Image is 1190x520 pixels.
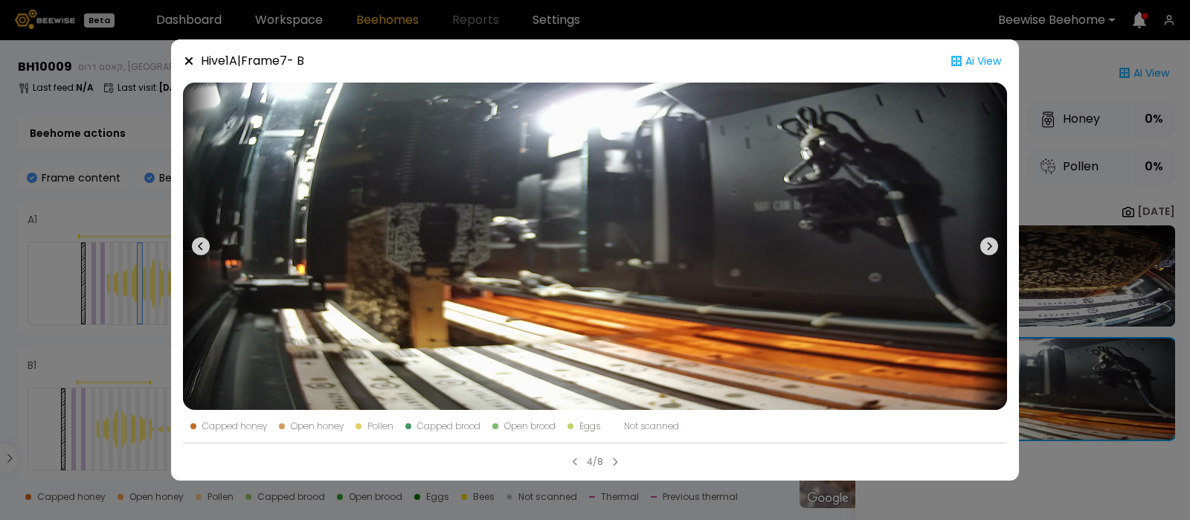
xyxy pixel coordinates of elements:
[367,422,393,431] div: Pollen
[504,422,556,431] div: Open brood
[287,52,304,69] span: - B
[417,422,480,431] div: Capped brood
[945,51,1007,71] div: Ai View
[241,52,287,69] strong: Frame 7
[183,83,1007,410] img: 20250903_140107_0300-a-555-back-10009-AYAHAHYH.jpg
[624,422,679,431] div: Not scanned
[201,52,304,70] div: Hive 1 A |
[291,422,344,431] div: Open honey
[202,422,267,431] div: Capped honey
[587,455,603,469] div: 4/8
[579,422,600,431] div: Eggs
